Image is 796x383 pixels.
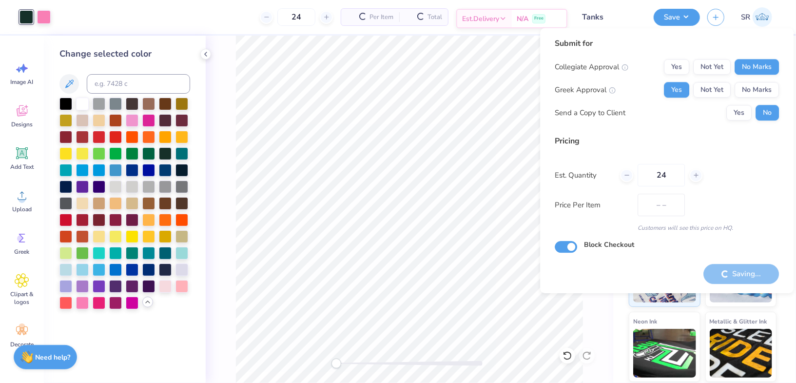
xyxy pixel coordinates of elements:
div: Change selected color [59,47,190,60]
input: – – [277,8,315,26]
button: Yes [726,105,752,121]
input: Untitled Design [575,7,646,27]
div: Send a Copy to Client [555,107,625,119]
button: Save [654,9,700,26]
div: Greek Approval [555,84,616,96]
button: No [756,105,779,121]
button: Not Yet [693,59,731,75]
span: Add Text [10,163,34,171]
span: Per Item [369,12,393,22]
span: Total [427,12,442,22]
div: Collegiate Approval [555,61,628,73]
div: Submit for [555,38,779,49]
button: Yes [664,82,689,98]
span: SR [741,12,750,23]
label: Price Per Item [555,200,630,211]
span: Metallic & Glitter Ink [710,316,767,326]
span: Image AI [11,78,34,86]
input: – – [638,164,685,186]
span: N/A [517,14,528,24]
span: Decorate [10,341,34,348]
span: Clipart & logos [6,290,38,306]
label: Block Checkout [584,240,634,250]
span: Free [534,15,544,22]
span: Upload [12,205,32,213]
div: Pricing [555,135,779,147]
button: No Marks [735,59,779,75]
img: Neon Ink [633,329,696,378]
span: Est. Delivery [462,14,499,24]
a: SR [737,7,777,27]
button: Yes [664,59,689,75]
div: Accessibility label [331,359,341,368]
label: Est. Quantity [555,170,613,181]
div: Customers will see this price on HQ. [555,223,779,232]
img: Srishti Rawat [753,7,772,27]
strong: Need help? [36,353,71,362]
button: No Marks [735,82,779,98]
img: Metallic & Glitter Ink [710,329,773,378]
span: Designs [11,121,33,128]
span: Greek [15,248,30,256]
input: e.g. 7428 c [87,74,190,94]
button: Not Yet [693,82,731,98]
span: Neon Ink [633,316,657,326]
